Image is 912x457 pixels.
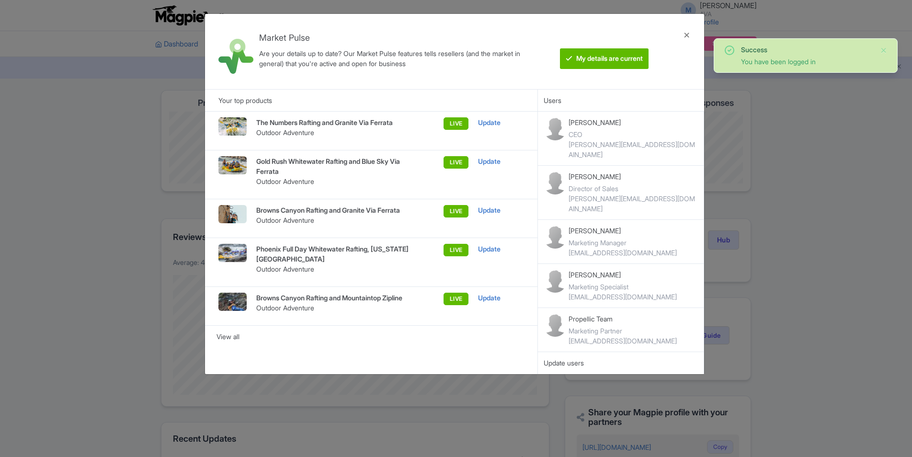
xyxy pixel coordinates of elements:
div: [EMAIL_ADDRESS][DOMAIN_NAME] [569,336,677,346]
div: View all [217,331,526,342]
div: [PERSON_NAME][EMAIL_ADDRESS][DOMAIN_NAME] [569,139,698,160]
div: [PERSON_NAME][EMAIL_ADDRESS][DOMAIN_NAME] [569,194,698,214]
p: [PERSON_NAME] [569,171,698,182]
p: Browns Canyon Rafting and Granite Via Ferrata [256,205,413,215]
div: Marketing Specialist [569,282,677,292]
img: DSC_8430_jhtvem.jpg [218,293,247,311]
div: Director of Sales [569,183,698,194]
div: Are your details up to date? Our Market Pulse features tells resellers (and the market in general... [259,48,533,69]
div: Update [478,244,524,254]
p: Browns Canyon Rafting and Mountaintop Zipline [256,293,413,303]
button: Close [880,45,888,56]
img: contact-b11cc6e953956a0c50a2f97983291f06.png [544,171,567,194]
div: [EMAIL_ADDRESS][DOMAIN_NAME] [569,248,677,258]
img: contact-b11cc6e953956a0c50a2f97983291f06.png [544,314,567,337]
p: Outdoor Adventure [256,127,413,137]
p: Phoenix Full Day Whitewater Rafting, [US_STATE][GEOGRAPHIC_DATA] [256,244,413,264]
img: DSC_5324_eunv7a.jpg [218,244,247,262]
p: Outdoor Adventure [256,303,413,313]
img: market_pulse-1-0a5220b3d29e4a0de46fb7534bebe030.svg [218,39,253,74]
div: CEO [569,129,698,139]
div: You have been logged in [741,57,872,67]
p: Outdoor Adventure [256,215,413,225]
div: Update [478,156,524,167]
img: ynqukeqcf2zkvgfv0tat.jpg [218,117,247,136]
div: Success [741,45,872,55]
h4: Market Pulse [259,33,533,43]
p: The Numbers Rafting and Granite Via Ferrata [256,117,413,127]
img: contact-b11cc6e953956a0c50a2f97983291f06.png [544,117,567,140]
div: Update [478,293,524,303]
img: contact-b11cc6e953956a0c50a2f97983291f06.png [544,270,567,293]
p: [PERSON_NAME] [569,270,677,280]
p: Gold Rush Whitewater Rafting and Blue Sky Via Ferrata [256,156,413,176]
btn: My details are current [560,48,649,69]
img: vk7spsc7avkuboiafj3s.jpg [218,205,247,223]
p: Propellic Team [569,314,677,324]
p: Outdoor Adventure [256,176,413,186]
div: Users [538,89,704,111]
img: contact-b11cc6e953956a0c50a2f97983291f06.png [544,226,567,249]
img: xpvas5pivgh9t2cgeyek.jpg [218,156,247,174]
p: Outdoor Adventure [256,264,413,274]
div: Update [478,205,524,216]
p: [PERSON_NAME] [569,117,698,127]
p: [PERSON_NAME] [569,226,677,236]
div: Update users [544,358,698,368]
div: Your top products [205,89,537,111]
div: Update [478,117,524,128]
div: [EMAIL_ADDRESS][DOMAIN_NAME] [569,292,677,302]
div: Marketing Manager [569,238,677,248]
div: Marketing Partner [569,326,677,336]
